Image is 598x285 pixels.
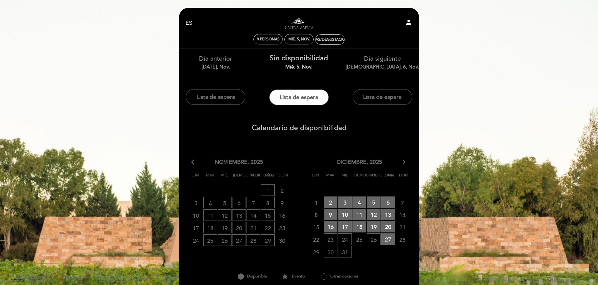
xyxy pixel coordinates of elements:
[381,233,395,245] span: 27
[248,172,260,184] span: Vie
[352,234,366,245] span: 25
[338,246,352,257] span: 31
[396,209,409,221] span: 14
[275,197,289,209] span: 9
[218,197,232,208] span: 5
[405,18,412,28] button: person
[324,172,336,184] span: Mar
[229,271,276,282] div: Disponible
[218,222,232,233] span: 19
[257,37,280,42] span: 8 personas
[336,158,382,166] span: diciembre, 2025
[307,37,353,42] div: Visitas/Degustaciones
[215,158,263,166] span: noviembre, 2025
[252,124,346,132] span: Calendario de disponibilidad
[260,15,338,32] a: Visitas y degustaciones en La Pirámide
[324,209,337,220] span: 9
[189,235,203,246] span: 24
[261,234,275,246] span: 29
[203,209,217,221] span: 11
[247,222,260,233] span: 21
[309,172,322,184] span: Lun
[396,221,409,233] span: 21
[345,64,419,71] div: [DEMOGRAPHIC_DATA]. 6, nov.
[275,235,289,246] span: 30
[338,209,352,220] span: 10
[191,158,197,166] i: arrow_back_ios
[352,196,366,208] span: 4
[186,89,245,105] button: Lista de espera
[247,209,260,221] span: 14
[189,210,203,221] span: 10
[309,234,323,245] span: 22
[261,184,275,196] span: 1
[324,233,337,245] span: 23
[396,197,409,208] span: 7
[203,197,217,208] span: 4
[338,233,352,245] span: 24
[397,172,410,184] span: Dom
[261,222,275,233] span: 22
[232,197,246,208] span: 6
[367,221,381,232] span: 19
[367,209,381,220] span: 12
[261,209,275,221] span: 15
[338,196,352,208] span: 3
[189,197,203,209] span: 3
[367,233,381,245] span: 26
[381,209,395,220] span: 13
[311,271,369,282] div: Otras opciones
[218,234,232,246] span: 26
[179,64,253,71] div: [DATE], nov.
[309,209,323,221] span: 8
[338,221,352,232] span: 17
[309,197,323,208] span: 1
[262,172,275,184] span: Sáb
[189,222,203,234] span: 17
[269,89,329,105] button: Lista de espera
[352,209,366,220] span: 11
[275,185,289,196] span: 2
[218,209,232,221] span: 12
[232,209,246,221] span: 13
[383,172,395,184] span: Sáb
[232,222,246,233] span: 20
[233,172,246,184] span: [DEMOGRAPHIC_DATA]
[339,172,351,184] span: Mié
[368,172,381,184] span: Vie
[203,222,217,233] span: 18
[353,172,366,184] span: [DEMOGRAPHIC_DATA]
[381,196,395,208] span: 6
[261,197,275,208] span: 8
[352,221,366,232] span: 18
[247,234,260,246] span: 28
[324,246,337,257] span: 30
[203,234,217,246] span: 25
[345,54,419,70] div: Día siguiente
[405,18,412,26] i: person
[288,37,310,42] div: mié. 5, nov.
[189,172,202,184] span: Lun
[275,210,289,221] span: 16
[309,221,323,233] span: 15
[324,221,337,232] span: 16
[276,271,311,282] div: Evento
[204,172,216,184] span: Mar
[262,64,336,71] div: mié. 5, nov.
[353,89,412,105] button: Lista de espera
[218,172,231,184] span: Mié
[179,54,253,70] div: Día anterior
[324,196,337,208] span: 2
[309,246,323,258] span: 29
[275,222,289,234] span: 23
[401,158,407,166] i: arrow_forward_ios
[281,271,289,282] i: star
[270,54,328,63] span: Sin disponibilidad
[396,234,409,245] span: 28
[367,196,381,208] span: 5
[277,172,290,184] span: Dom
[247,197,260,208] span: 7
[232,234,246,246] span: 27
[381,221,395,232] span: 20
